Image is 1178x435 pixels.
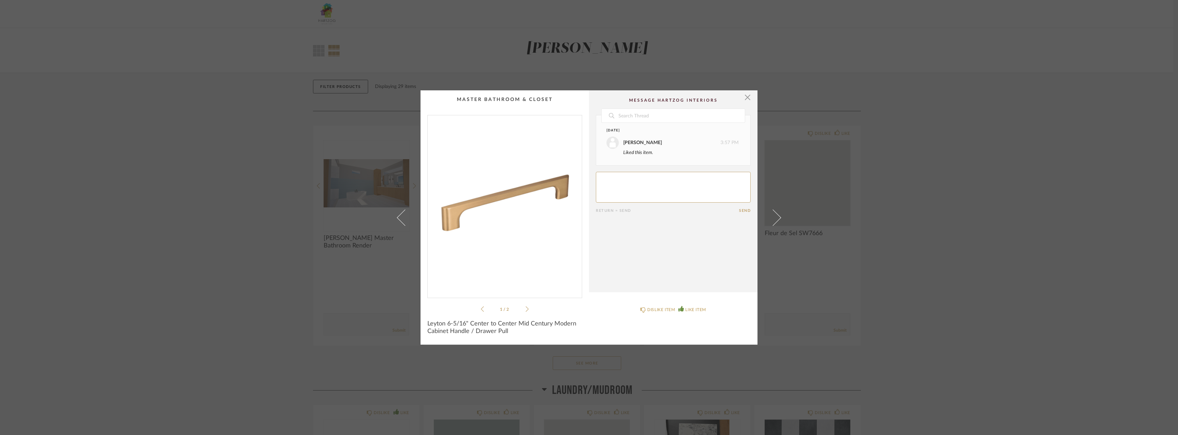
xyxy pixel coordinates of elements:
span: 2 [506,307,510,311]
img: 9a347b1c-03d0-425f-ad37-d26a99170a79_1000x1000.jpg [428,115,582,292]
div: LIKE ITEM [685,306,706,313]
div: [DATE] [606,128,726,133]
div: DISLIKE ITEM [647,306,675,313]
div: [PERSON_NAME] [623,139,662,146]
input: Search Thread [618,109,745,123]
button: Close [741,90,754,104]
span: / [503,307,506,311]
span: Leyton 6-5/16" Center to Center Mid Century Modern Cabinet Handle / Drawer Pull [427,320,582,335]
div: Return = Send [596,208,739,213]
div: 3:57 PM [606,137,739,149]
div: 0 [428,115,582,292]
span: 1 [500,307,503,311]
div: Liked this item. [623,149,739,156]
button: Send [739,208,751,213]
